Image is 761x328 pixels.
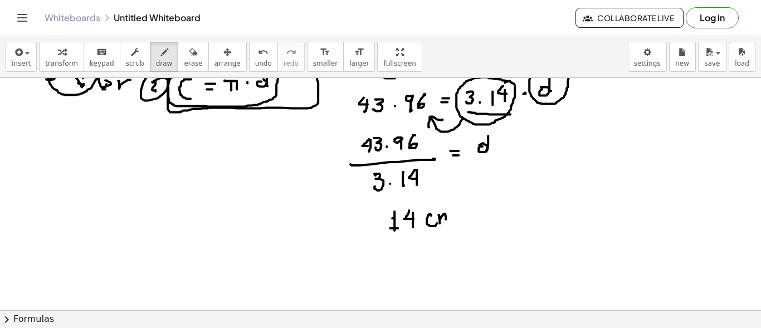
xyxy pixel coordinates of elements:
[343,42,375,72] button: format_sizelarger
[90,60,114,67] span: keypad
[698,42,726,72] button: save
[704,60,720,67] span: save
[126,60,144,67] span: scrub
[669,42,696,72] button: new
[214,60,241,67] span: arrange
[320,46,330,59] i: format_size
[184,60,202,67] span: erase
[686,7,739,28] button: Log in
[354,46,364,59] i: format_size
[208,42,247,72] button: arrange
[12,60,31,67] span: insert
[178,42,208,72] button: erase
[258,46,269,59] i: undo
[675,60,689,67] span: new
[377,42,422,72] button: fullscreen
[156,60,173,67] span: draw
[6,42,37,72] button: insert
[383,60,416,67] span: fullscreen
[628,42,667,72] button: settings
[313,60,338,67] span: smaller
[13,9,31,27] button: Toggle navigation
[45,60,78,67] span: transform
[735,60,749,67] span: load
[120,42,150,72] button: scrub
[84,42,120,72] button: keyboardkeypad
[255,60,272,67] span: undo
[286,46,296,59] i: redo
[277,42,305,72] button: redoredo
[96,46,107,59] i: keyboard
[39,42,84,72] button: transform
[585,13,674,23] span: Collaborate Live
[150,42,179,72] button: draw
[634,60,661,67] span: settings
[349,60,369,67] span: larger
[575,8,684,28] button: Collaborate Live
[249,42,278,72] button: undoundo
[45,12,100,23] a: Whiteboards
[284,60,299,67] span: redo
[729,42,755,72] button: load
[307,42,344,72] button: format_sizesmaller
